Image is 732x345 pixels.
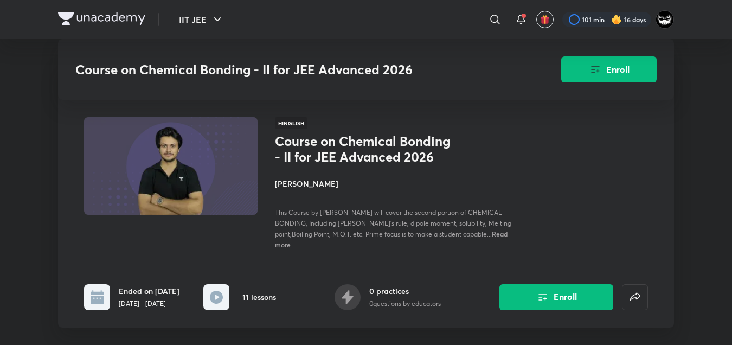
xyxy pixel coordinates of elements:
[656,10,674,29] img: ARSH
[622,284,648,310] button: false
[58,12,145,25] img: Company Logo
[119,285,179,297] h6: Ended on [DATE]
[369,285,441,297] h6: 0 practices
[540,15,550,24] img: avatar
[611,14,622,25] img: streak
[172,9,230,30] button: IIT JEE
[275,117,307,129] span: Hinglish
[275,229,508,249] span: Read more
[275,178,518,189] h4: [PERSON_NAME]
[499,284,613,310] button: Enroll
[242,291,276,303] h6: 11 lessons
[82,116,259,216] img: Thumbnail
[369,299,441,309] p: 0 questions by educators
[58,12,145,28] a: Company Logo
[536,11,554,28] button: avatar
[275,208,511,238] span: This Course by [PERSON_NAME] will cover the second portion of CHEMICAL BONDING, Including [PERSON...
[119,299,179,309] p: [DATE] - [DATE]
[275,133,452,165] h1: Course on Chemical Bonding - II for JEE Advanced 2026
[75,62,500,78] h3: Course on Chemical Bonding - II for JEE Advanced 2026
[561,56,657,82] button: Enroll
